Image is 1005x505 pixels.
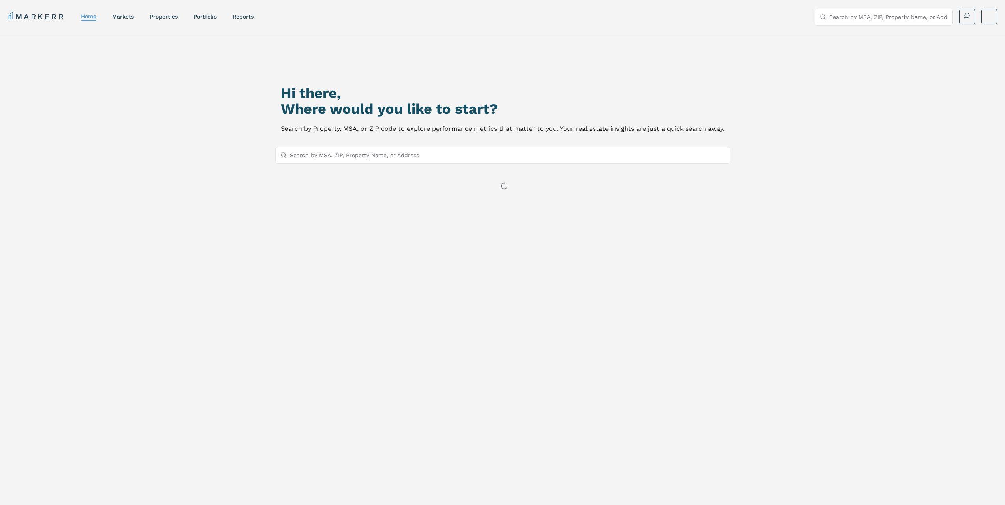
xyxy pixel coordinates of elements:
[281,123,725,134] p: Search by Property, MSA, or ZIP code to explore performance metrics that matter to you. Your real...
[150,13,178,20] a: properties
[193,13,217,20] a: Portfolio
[112,13,134,20] a: markets
[290,147,725,163] input: Search by MSA, ZIP, Property Name, or Address
[233,13,254,20] a: reports
[281,101,725,117] h2: Where would you like to start?
[281,85,725,101] h1: Hi there,
[8,11,65,22] a: MARKERR
[829,9,948,25] input: Search by MSA, ZIP, Property Name, or Address
[81,13,96,19] a: home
